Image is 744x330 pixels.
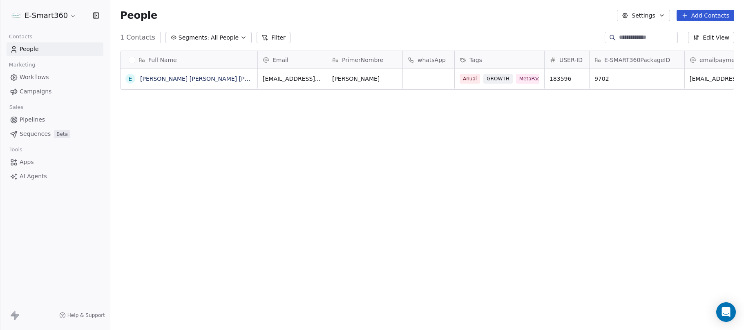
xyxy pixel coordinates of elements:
div: grid [121,69,258,322]
span: USER-ID [559,56,583,64]
span: E-SMART360PackageID [604,56,670,64]
span: 9702 [594,75,679,83]
a: People [7,42,103,56]
div: Full Name [121,51,257,69]
span: Email [273,56,288,64]
img: -.png [11,11,21,20]
span: [EMAIL_ADDRESS][DOMAIN_NAME] [263,75,322,83]
span: [PERSON_NAME] [332,75,398,83]
div: whatsApp [403,51,454,69]
span: PrimerNombre [342,56,383,64]
span: Help & Support [67,312,105,319]
span: MetaPack [516,74,546,84]
button: Filter [257,32,290,43]
span: Sales [6,101,27,113]
span: Contacts [5,31,36,43]
span: GROWTH [483,74,512,84]
a: Campaigns [7,85,103,98]
span: whatsApp [418,56,446,64]
button: Settings [617,10,670,21]
span: All People [211,33,239,42]
span: AI Agents [20,172,47,181]
span: Segments: [179,33,209,42]
span: Tools [6,144,26,156]
a: Apps [7,155,103,169]
span: 1 Contacts [120,33,155,42]
span: Tags [469,56,482,64]
div: E [129,75,132,83]
span: 183596 [550,75,584,83]
a: Workflows [7,71,103,84]
span: E-Smart360 [25,10,68,21]
button: Add Contacts [677,10,734,21]
div: Open Intercom Messenger [716,302,736,322]
button: E-Smart360 [10,9,78,22]
span: People [120,9,157,22]
span: People [20,45,39,53]
a: [PERSON_NAME] [PERSON_NAME] [PERSON_NAME] [140,75,286,82]
div: E-SMART360PackageID [590,51,684,69]
div: Email [258,51,327,69]
span: Sequences [20,130,51,138]
span: Beta [54,130,70,138]
span: emailpayment [699,56,741,64]
span: Pipelines [20,115,45,124]
button: Edit View [688,32,734,43]
span: Full Name [148,56,177,64]
a: SequencesBeta [7,127,103,141]
a: Help & Support [59,312,105,319]
div: Tags [455,51,544,69]
span: Campaigns [20,87,51,96]
div: PrimerNombre [327,51,402,69]
a: AI Agents [7,170,103,183]
span: Marketing [5,59,39,71]
span: Anual [460,74,480,84]
div: USER-ID [545,51,589,69]
a: Pipelines [7,113,103,126]
span: Apps [20,158,34,166]
span: Workflows [20,73,49,82]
